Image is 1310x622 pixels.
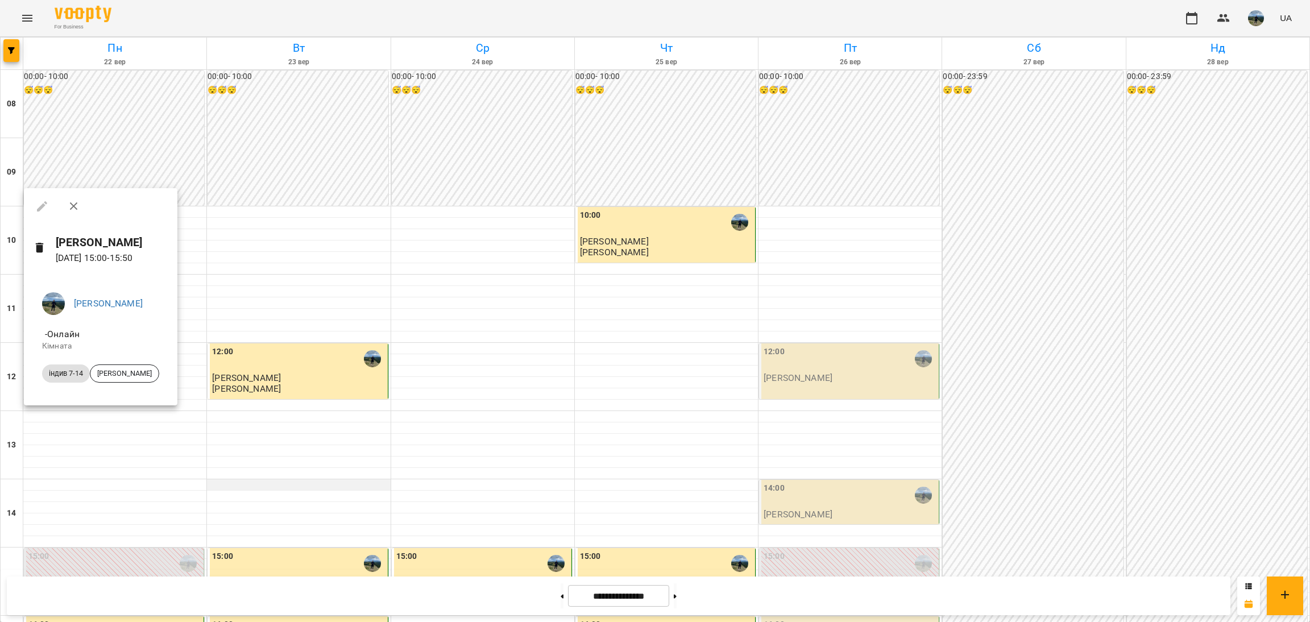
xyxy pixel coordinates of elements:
h6: [PERSON_NAME] [56,234,168,251]
div: [PERSON_NAME] [90,364,159,383]
a: [PERSON_NAME] [74,298,143,309]
span: - Онлайн [42,329,82,339]
span: [PERSON_NAME] [90,368,159,379]
p: Кімната [42,341,159,352]
img: 21386328b564625c92ab1b868b6883df.jpg [42,292,65,315]
p: [DATE] 15:00 - 15:50 [56,251,168,265]
span: індив 7-14 [42,368,90,379]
